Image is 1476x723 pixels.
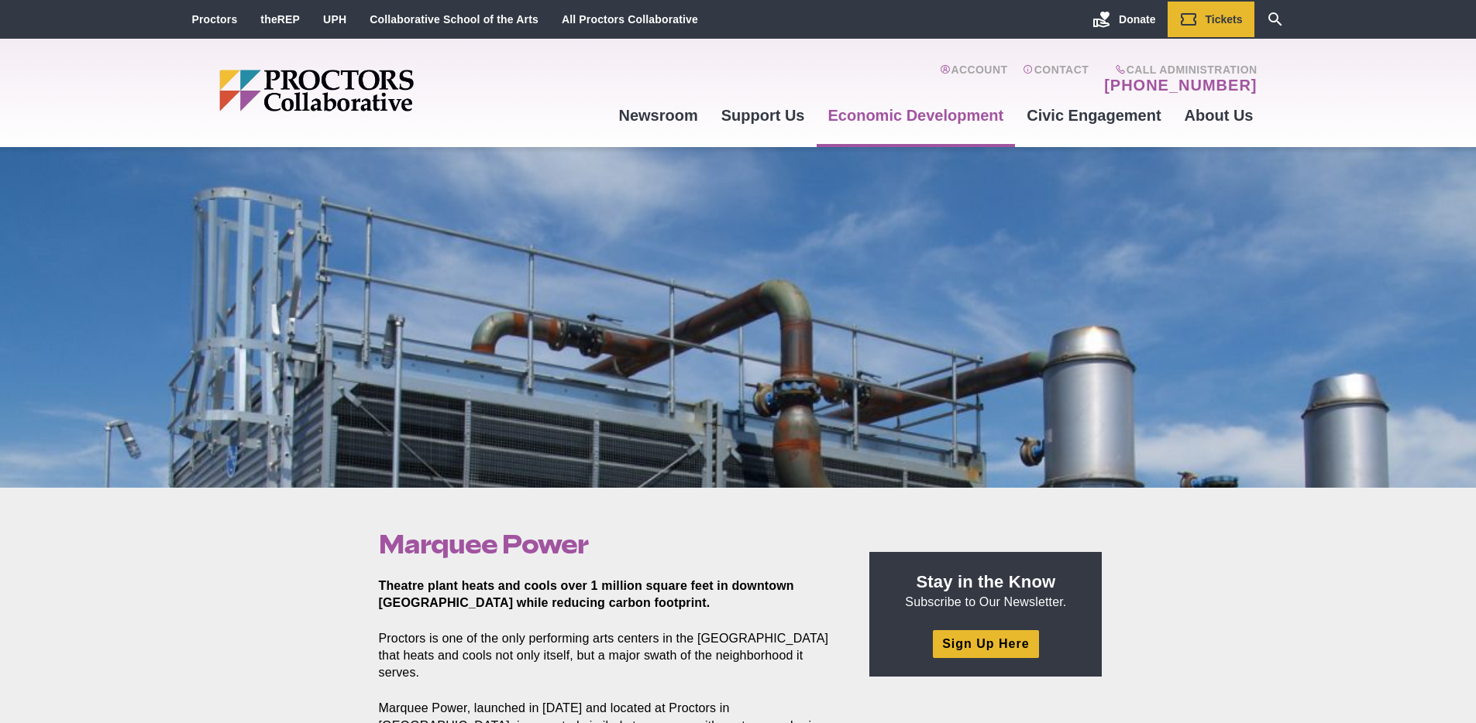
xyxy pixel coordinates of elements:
[323,13,346,26] a: UPH
[370,13,538,26] a: Collaborative School of the Arts
[192,13,238,26] a: Proctors
[940,63,1007,94] a: Account
[1015,94,1172,136] a: Civic Engagement
[1099,63,1257,76] span: Call Administration
[888,571,1083,611] p: Subscribe to Our Newsletter.
[1173,94,1265,136] a: About Us
[1206,13,1243,26] span: Tickets
[1168,2,1254,37] a: Tickets
[260,13,300,26] a: theREP
[817,94,1016,136] a: Economic Development
[917,572,1056,591] strong: Stay in the Know
[710,94,817,136] a: Support Us
[933,630,1038,657] a: Sign Up Here
[1119,13,1155,26] span: Donate
[219,70,533,111] img: Proctors logo
[1023,63,1089,94] a: Contact
[1254,2,1296,37] a: Search
[379,579,794,609] strong: Theatre plant heats and cools over 1 million square feet in downtown [GEOGRAPHIC_DATA] while redu...
[379,630,834,681] p: Proctors is one of the only performing arts centers in the [GEOGRAPHIC_DATA] that heats and cools...
[379,529,834,559] h1: Marquee Power
[1104,76,1257,94] a: [PHONE_NUMBER]
[562,13,698,26] a: All Proctors Collaborative
[1081,2,1167,37] a: Donate
[607,94,709,136] a: Newsroom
